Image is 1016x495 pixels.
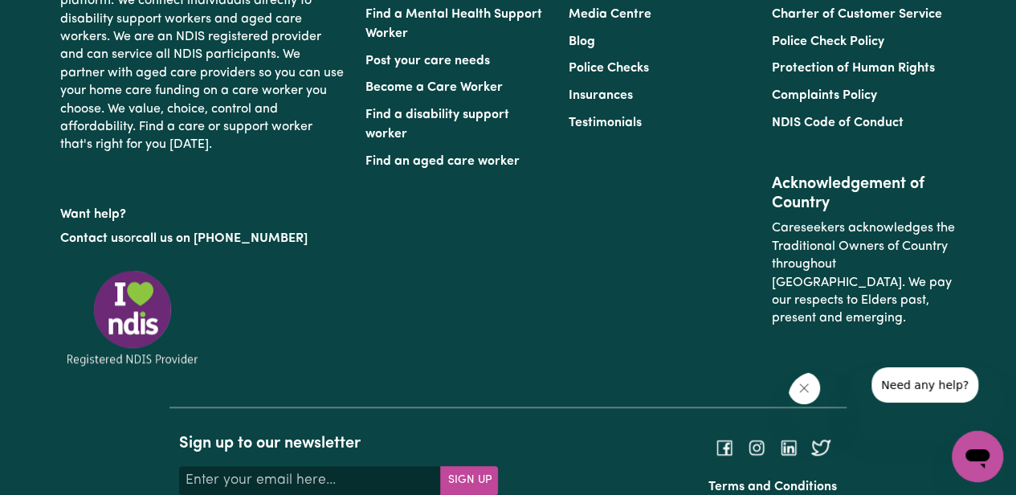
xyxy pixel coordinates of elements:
a: Follow Careseekers on Facebook [715,440,734,453]
iframe: Button to launch messaging window [952,431,1003,482]
a: call us on [PHONE_NUMBER] [136,232,308,245]
iframe: Message from company [847,367,1003,425]
p: or [60,223,346,254]
iframe: Close message [788,372,840,424]
a: Find a Mental Health Support Worker [365,8,542,40]
a: Blog [569,35,595,48]
p: Want help? [60,199,346,223]
a: Become a Care Worker [365,81,503,94]
a: Insurances [569,89,633,102]
a: Media Centre [569,8,651,21]
a: Police Check Policy [772,35,884,48]
h2: Acknowledgement of Country [772,174,956,213]
a: NDIS Code of Conduct [772,117,904,129]
a: Police Checks [569,62,649,75]
a: Find a disability support worker [365,108,509,141]
a: Testimonials [569,117,642,129]
a: Follow Careseekers on LinkedIn [779,440,798,453]
p: Careseekers acknowledges the Traditional Owners of Country throughout [GEOGRAPHIC_DATA]. We pay o... [772,213,956,333]
a: Terms and Conditions [708,481,837,493]
button: Subscribe [440,466,498,495]
a: Charter of Customer Service [772,8,942,21]
a: Contact us [60,232,124,245]
a: Find an aged care worker [365,155,520,168]
img: Registered NDIS provider [60,268,205,368]
h2: Sign up to our newsletter [179,434,499,453]
a: Follow Careseekers on Instagram [747,440,766,453]
a: Post your care needs [365,55,490,67]
a: Follow Careseekers on Twitter [811,440,830,453]
a: Protection of Human Rights [772,62,935,75]
input: Enter your email here... [179,466,443,495]
a: Complaints Policy [772,89,877,102]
